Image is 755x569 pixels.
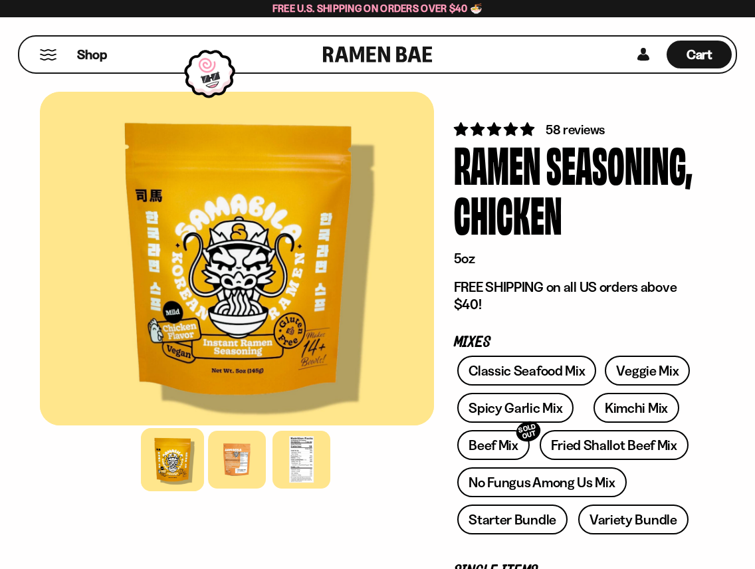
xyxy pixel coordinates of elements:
[77,41,107,68] a: Shop
[454,189,562,239] div: Chicken
[687,47,712,62] span: Cart
[454,279,695,314] p: FREE SHIPPING on all US orders above $40!
[514,419,543,445] div: SOLD OUT
[540,430,688,460] a: Fried Shallot Beef Mix
[457,393,574,423] a: Spicy Garlic Mix
[454,336,695,349] p: Mixes
[605,356,690,386] a: Veggie Mix
[667,37,732,72] a: Cart
[593,393,679,423] a: Kimchi Mix
[77,46,107,64] span: Shop
[454,121,537,138] span: 4.83 stars
[454,139,541,189] div: Ramen
[457,505,568,534] a: Starter Bundle
[457,430,530,460] a: Beef MixSOLD OUT
[457,467,626,497] a: No Fungus Among Us Mix
[454,250,695,267] p: 5oz
[546,122,605,138] span: 58 reviews
[39,49,57,60] button: Mobile Menu Trigger
[546,139,692,189] div: Seasoning,
[457,356,596,386] a: Classic Seafood Mix
[578,505,689,534] a: Variety Bundle
[272,2,483,15] span: Free U.S. Shipping on Orders over $40 🍜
